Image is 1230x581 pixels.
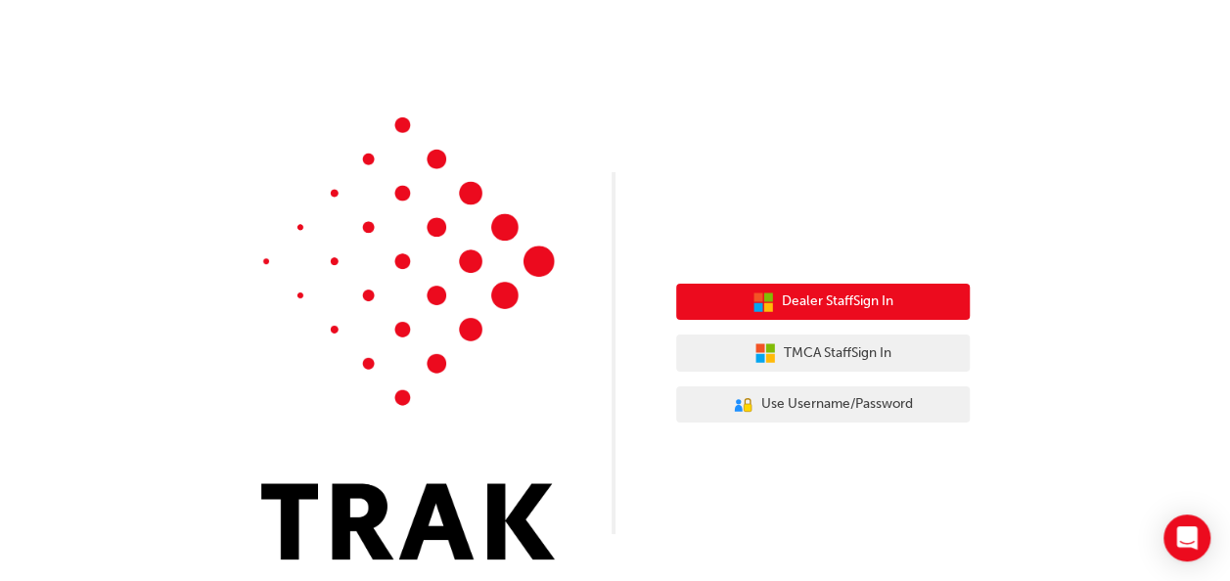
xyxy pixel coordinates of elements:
[676,386,970,424] button: Use Username/Password
[261,117,555,559] img: Trak
[761,393,913,416] span: Use Username/Password
[676,335,970,372] button: TMCA StaffSign In
[676,284,970,321] button: Dealer StaffSign In
[784,342,891,365] span: TMCA Staff Sign In
[782,290,893,313] span: Dealer Staff Sign In
[1163,514,1210,561] div: Open Intercom Messenger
